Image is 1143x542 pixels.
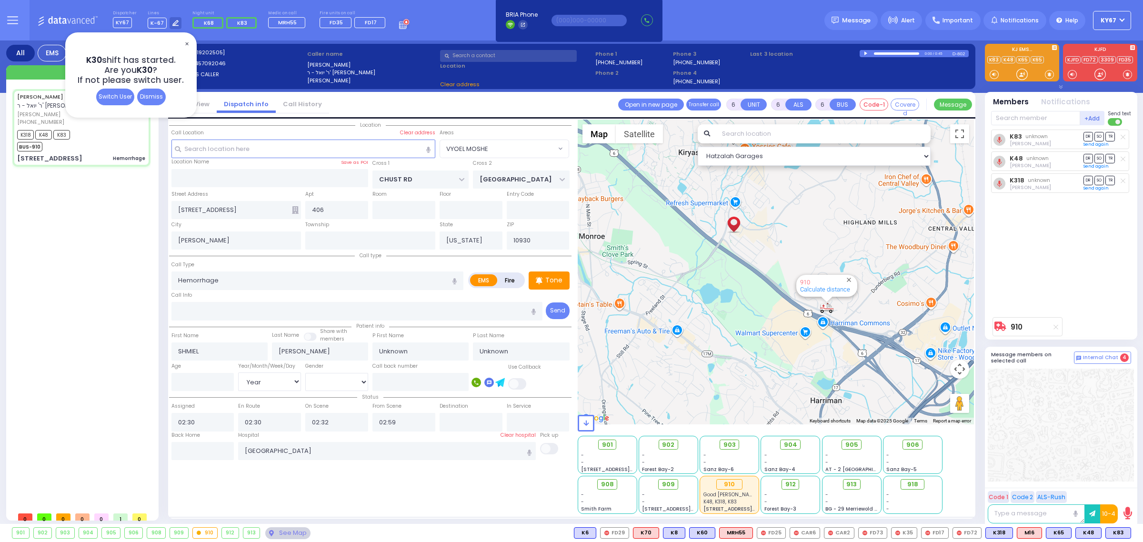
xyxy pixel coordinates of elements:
[440,221,453,229] label: State
[952,50,969,57] div: D-802
[574,527,596,539] div: BLS
[305,191,314,198] label: Apt
[1031,56,1044,63] a: K65
[925,531,930,535] img: red-radio-icon.svg
[17,101,90,110] span: ר' יואל - ר' [PERSON_NAME]
[171,432,200,439] label: Back Home
[581,505,612,512] span: Smith Farm
[741,99,767,110] button: UNIT
[6,45,35,61] div: All
[473,332,504,340] label: P Last Name
[582,124,616,143] button: Show street map
[171,402,195,410] label: Assigned
[171,158,209,166] label: Location Name
[886,498,939,505] div: -
[1105,154,1115,163] span: TR
[372,402,401,410] label: From Scene
[307,69,437,77] label: ר' יואל - ר' [PERSON_NAME]
[372,362,418,370] label: Call back number
[642,452,645,459] span: -
[137,89,166,105] div: Dismiss
[790,527,820,539] div: CAR6
[842,16,871,25] span: Message
[470,274,498,286] label: EMS
[1011,323,1023,331] a: 910
[934,99,972,110] button: Message
[372,332,404,340] label: P First Name
[148,10,182,16] label: Lines
[825,459,828,466] span: -
[1105,527,1131,539] div: BLS
[886,491,939,498] div: -
[365,19,377,26] span: FD17
[96,89,134,105] div: Switch User
[686,99,721,110] button: Transfer call
[102,528,120,538] div: 905
[673,78,720,85] label: [PHONE_NUMBER]
[305,402,329,410] label: On Scene
[551,15,627,26] input: (000)000-00000
[1010,133,1022,140] a: K83
[1017,527,1042,539] div: M16
[1065,56,1081,63] a: KJFD
[725,206,742,234] div: SHMIEL KRAUS
[238,442,536,460] input: Search hospital
[17,110,104,119] span: [PERSON_NAME]
[1025,133,1048,140] span: unknown
[307,77,437,85] label: [PERSON_NAME]
[1041,97,1090,108] button: Notifications
[932,48,934,59] div: /
[1010,155,1023,162] a: K48
[663,527,685,539] div: K8
[846,480,857,489] span: 913
[440,140,556,157] span: VYOEL MOSHE
[1105,176,1115,185] span: TR
[1075,527,1102,539] div: K48
[616,124,663,143] button: Show satellite imagery
[171,362,181,370] label: Age
[440,191,451,198] label: Floor
[581,498,584,505] span: -
[17,154,82,163] div: [STREET_ADDRESS]
[238,362,301,370] div: Year/Month/Week/Day
[633,527,659,539] div: ALS
[601,480,614,489] span: 908
[581,459,584,466] span: -
[174,70,304,79] label: WIRELESS CALLER
[1108,117,1123,127] label: Turn off text
[17,142,42,151] span: BUS-910
[35,130,52,140] span: K48
[991,351,1074,364] h5: Message members on selected call
[17,118,64,126] span: [PHONE_NUMBER]
[757,527,786,539] div: FD25
[1063,47,1137,54] label: KJFD
[1100,504,1118,523] button: 10-4
[187,49,225,56] span: [0919202505]
[1093,11,1131,30] button: KY67
[113,513,128,521] span: 1
[1010,184,1051,191] span: Joel Deutsch
[844,275,853,284] button: Close
[595,69,670,77] span: Phone 2
[703,505,793,512] span: [STREET_ADDRESS][PERSON_NAME]
[330,19,343,26] span: FD35
[113,10,137,16] label: Dispatcher
[508,363,541,371] label: Use Callback
[764,452,767,459] span: -
[703,452,706,459] span: -
[497,274,523,286] label: Fire
[372,191,387,198] label: Room
[204,19,214,27] span: K68
[642,491,645,498] span: -
[723,440,736,450] span: 903
[1105,132,1115,141] span: TR
[125,528,143,538] div: 906
[957,531,962,535] img: red-radio-icon.svg
[170,528,188,538] div: 909
[991,111,1080,125] input: Search member
[1120,353,1129,362] span: 4
[268,10,309,16] label: Medic on call
[862,531,867,535] img: red-radio-icon.svg
[800,279,810,286] a: 910
[171,261,194,269] label: Call Type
